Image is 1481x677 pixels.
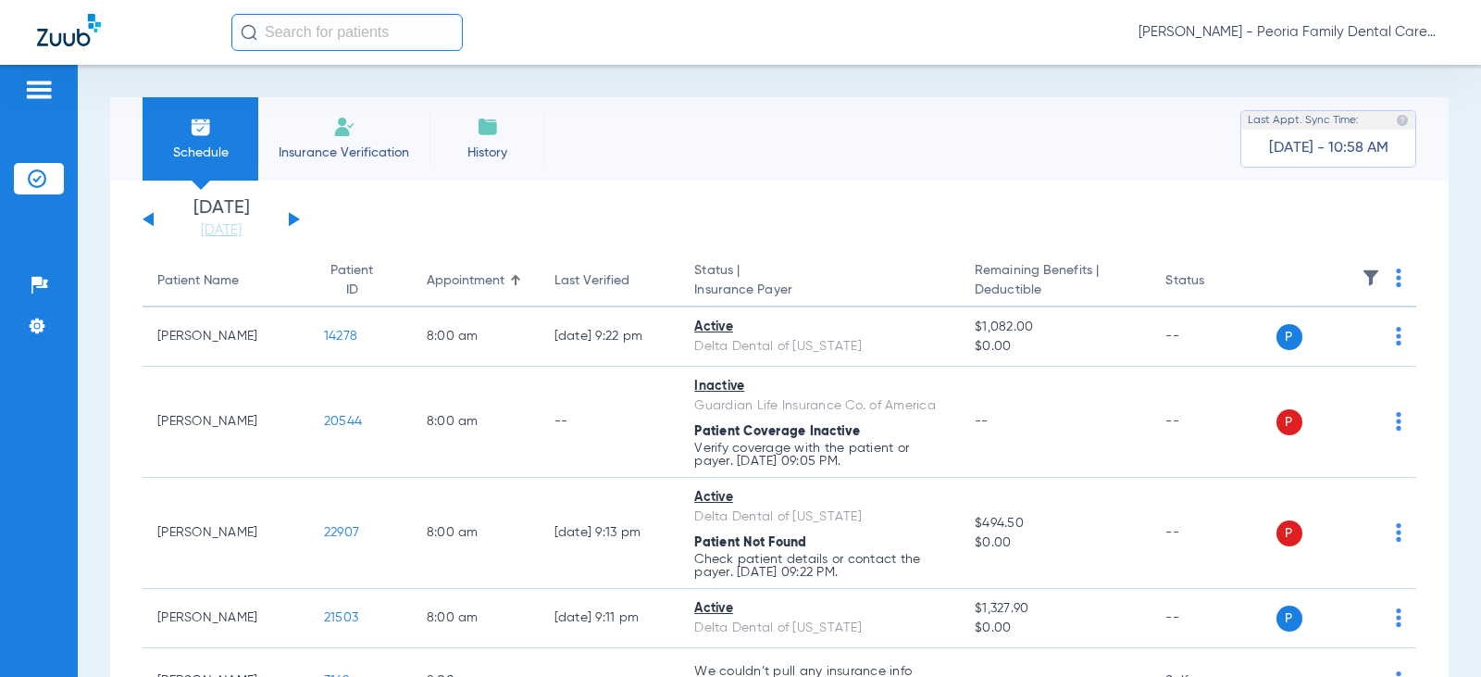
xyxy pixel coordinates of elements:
th: Remaining Benefits | [960,256,1151,307]
div: Appointment [427,271,525,291]
span: [DATE] - 10:58 AM [1269,139,1388,157]
div: Delta Dental of [US_STATE] [694,619,945,638]
span: 21503 [324,611,358,624]
div: Delta Dental of [US_STATE] [694,337,945,357]
td: [PERSON_NAME] [143,307,309,367]
span: -- [975,415,989,428]
div: Patient Name [157,271,294,291]
div: Delta Dental of [US_STATE] [694,508,945,527]
span: 20544 [324,415,362,428]
div: Patient ID [324,261,397,300]
span: 14278 [324,330,357,343]
img: Manual Insurance Verification [333,116,355,138]
p: Check patient details or contact the payer. [DATE] 09:22 PM. [694,553,945,579]
div: Active [694,488,945,508]
div: Active [694,318,945,337]
td: -- [540,367,680,478]
img: hamburger-icon [24,79,54,101]
div: Last Verified [554,271,666,291]
span: History [443,144,531,162]
td: 8:00 AM [412,307,540,367]
td: [PERSON_NAME] [143,367,309,478]
div: Last Verified [554,271,629,291]
img: group-dot-blue.svg [1396,608,1401,627]
img: filter.svg [1362,269,1380,287]
span: $0.00 [975,619,1136,638]
span: Insurance Payer [694,281,945,300]
span: $494.50 [975,514,1136,533]
div: Patient ID [324,261,380,300]
td: [PERSON_NAME] [143,478,309,589]
span: $0.00 [975,533,1136,553]
th: Status [1151,256,1276,307]
li: [DATE] [166,199,277,240]
td: [PERSON_NAME] [143,589,309,648]
span: Deductible [975,281,1136,300]
span: P [1276,409,1302,435]
span: P [1276,520,1302,546]
td: -- [1151,589,1276,648]
td: [DATE] 9:13 PM [540,478,680,589]
img: Schedule [190,116,212,138]
img: Search Icon [241,24,257,41]
td: -- [1151,478,1276,589]
img: group-dot-blue.svg [1396,412,1401,431]
img: group-dot-blue.svg [1396,523,1401,542]
a: [DATE] [166,221,277,240]
td: [DATE] 9:11 PM [540,589,680,648]
th: Status | [679,256,960,307]
span: Last Appt. Sync Time: [1248,111,1359,130]
img: group-dot-blue.svg [1396,269,1401,287]
span: $1,082.00 [975,318,1136,337]
td: [DATE] 9:22 PM [540,307,680,367]
div: Appointment [427,271,504,291]
div: Active [694,599,945,619]
span: Patient Not Found [694,536,806,549]
td: -- [1151,367,1276,478]
span: P [1276,606,1302,632]
span: Schedule [156,144,244,162]
img: Zuub Logo [37,14,101,46]
div: Patient Name [157,271,239,291]
div: Guardian Life Insurance Co. of America [694,396,945,416]
td: 8:00 AM [412,478,540,589]
span: $0.00 [975,337,1136,357]
img: last sync help info [1396,114,1409,127]
p: Verify coverage with the patient or payer. [DATE] 09:05 PM. [694,442,945,468]
td: 8:00 AM [412,367,540,478]
td: -- [1151,307,1276,367]
span: Patient Coverage Inactive [694,425,860,438]
input: Search for patients [231,14,463,51]
span: 22907 [324,526,359,539]
span: $1,327.90 [975,599,1136,619]
img: group-dot-blue.svg [1396,327,1401,345]
span: Insurance Verification [272,144,416,162]
td: 8:00 AM [412,589,540,648]
img: History [477,116,499,138]
span: [PERSON_NAME] - Peoria Family Dental Care [1139,23,1444,42]
div: Inactive [694,377,945,396]
span: P [1276,324,1302,350]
